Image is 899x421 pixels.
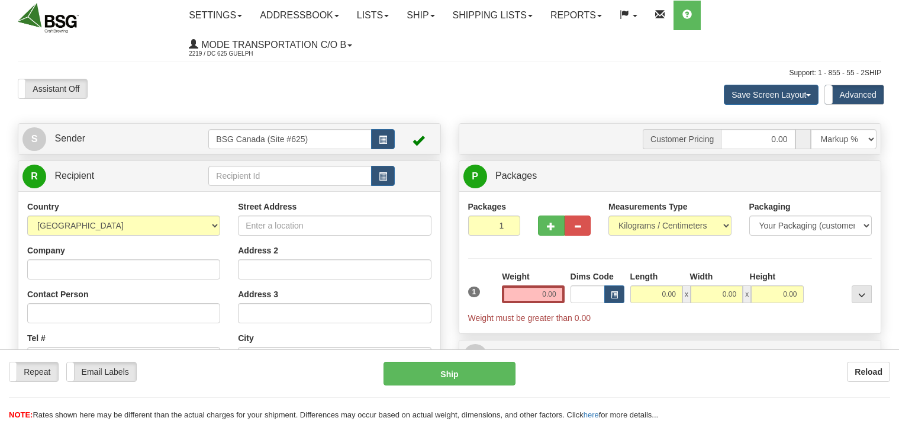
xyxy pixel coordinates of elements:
[54,133,85,143] span: Sender
[208,166,371,186] input: Recipient Id
[27,201,59,213] label: Country
[189,48,278,60] span: 2219 / DC 625 Guelph
[22,127,46,151] span: S
[348,1,398,30] a: Lists
[9,362,58,381] label: Repeat
[22,164,188,188] a: R Recipient
[463,343,877,368] a: IAdditional Info
[855,367,882,377] b: Reload
[502,271,529,282] label: Weight
[384,362,515,385] button: Ship
[495,171,537,181] span: Packages
[463,344,487,368] span: I
[18,68,881,78] div: Support: 1 - 855 - 55 - 2SHIP
[542,1,611,30] a: Reports
[238,288,278,300] label: Address 3
[571,271,614,282] label: Dims Code
[749,201,791,213] label: Packaging
[22,165,46,188] span: R
[847,362,890,382] button: Reload
[743,285,751,303] span: x
[180,1,251,30] a: Settings
[444,1,542,30] a: Shipping lists
[608,201,688,213] label: Measurements Type
[27,288,88,300] label: Contact Person
[18,3,79,33] img: logo2219.jpg
[54,171,94,181] span: Recipient
[643,129,721,149] span: Customer Pricing
[630,271,658,282] label: Length
[825,85,884,104] label: Advanced
[872,150,898,271] iframe: chat widget
[180,30,361,60] a: Mode Transportation c/o B 2219 / DC 625 Guelph
[682,285,691,303] span: x
[22,127,208,151] a: S Sender
[27,245,65,256] label: Company
[238,332,253,344] label: City
[463,165,487,188] span: P
[463,164,877,188] a: P Packages
[238,245,278,256] label: Address 2
[852,285,872,303] div: ...
[468,287,481,297] span: 1
[690,271,713,282] label: Width
[251,1,348,30] a: Addressbook
[724,85,819,105] button: Save Screen Layout
[584,410,599,419] a: here
[9,410,33,419] span: NOTE:
[468,313,591,323] span: Weight must be greater than 0.00
[238,201,297,213] label: Street Address
[18,79,87,98] label: Assistant Off
[398,1,443,30] a: Ship
[208,129,371,149] input: Sender Id
[238,216,431,236] input: Enter a location
[468,201,507,213] label: Packages
[67,362,136,381] label: Email Labels
[198,40,346,50] span: Mode Transportation c/o B
[750,271,776,282] label: Height
[27,332,46,344] label: Tel #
